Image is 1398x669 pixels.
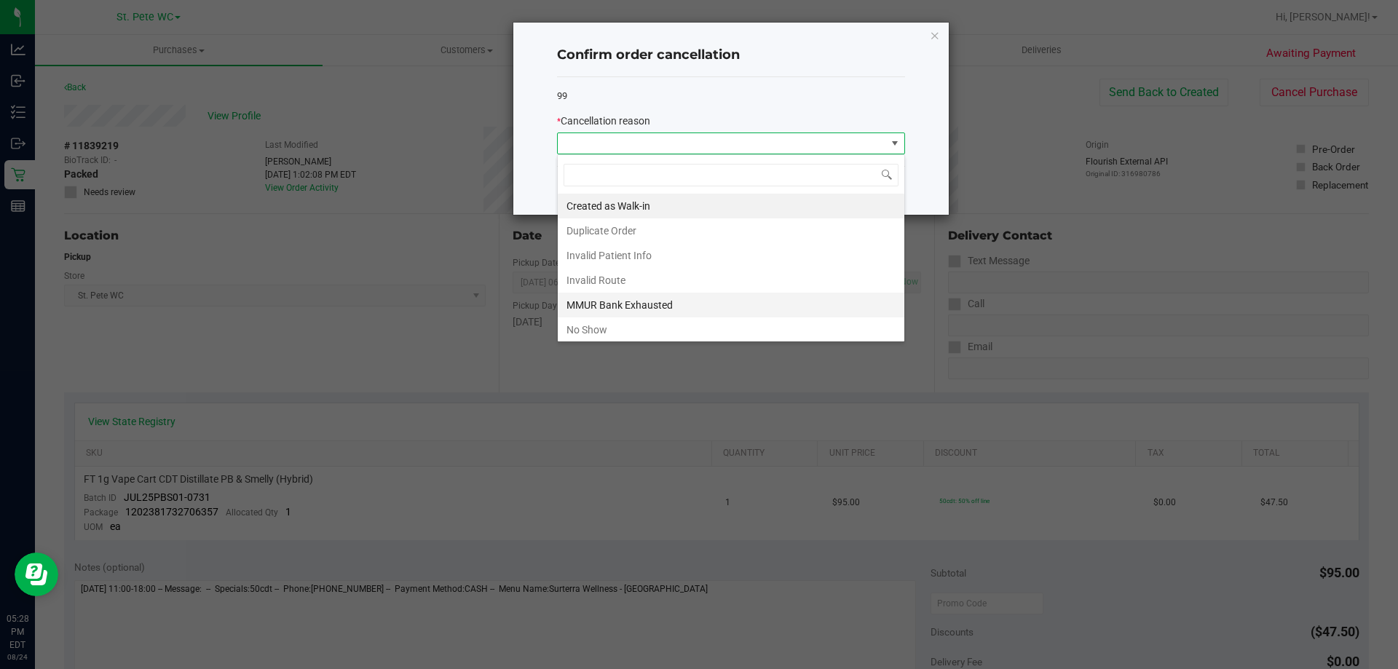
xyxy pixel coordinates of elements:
button: Close [930,26,940,44]
li: No Show [558,317,904,342]
iframe: Resource center [15,553,58,596]
li: Created as Walk-in [558,194,904,218]
span: 99 [557,90,567,101]
li: Duplicate Order [558,218,904,243]
li: Invalid Route [558,268,904,293]
h4: Confirm order cancellation [557,46,905,65]
li: MMUR Bank Exhausted [558,293,904,317]
li: Invalid Patient Info [558,243,904,268]
span: Cancellation reason [561,115,650,127]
